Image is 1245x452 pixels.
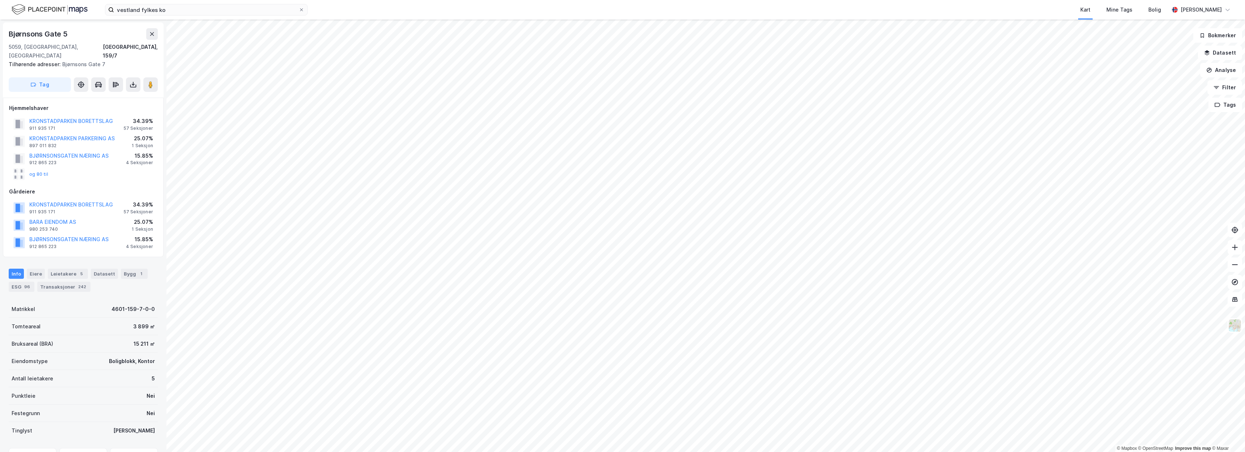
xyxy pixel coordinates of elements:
div: Mine Tags [1106,5,1132,14]
a: Mapbox [1117,446,1137,451]
button: Datasett [1198,46,1242,60]
div: 15.85% [126,235,153,244]
div: Datasett [91,269,118,279]
div: 1 Seksjon [132,226,153,232]
div: 912 865 223 [29,160,56,166]
div: [PERSON_NAME] [113,426,155,435]
div: Transaksjoner [37,282,90,292]
div: Kontrollprogram for chat [1209,417,1245,452]
div: Eiendomstype [12,357,48,366]
div: 15 211 ㎡ [134,340,155,348]
button: Bokmerker [1193,28,1242,43]
button: Analyse [1200,63,1242,77]
div: Bolig [1148,5,1161,14]
div: 57 Seksjoner [123,125,153,131]
div: 4601-159-7-0-0 [111,305,155,314]
button: Tags [1208,98,1242,112]
a: OpenStreetMap [1138,446,1173,451]
div: 1 [138,270,145,277]
div: Boligblokk, Kontor [109,357,155,366]
div: Nei [147,409,155,418]
div: Tomteareal [12,322,41,331]
div: 1 Seksjon [132,143,153,149]
div: 242 [77,283,88,290]
div: 4 Seksjoner [126,244,153,250]
div: Bygg [121,269,148,279]
div: 897 011 832 [29,143,56,149]
span: Tilhørende adresser: [9,61,62,67]
div: Antall leietakere [12,374,53,383]
div: 25.07% [132,218,153,226]
div: 34.39% [123,117,153,125]
div: 911 935 171 [29,209,55,215]
div: 912 865 223 [29,244,56,250]
div: Tinglyst [12,426,32,435]
div: Matrikkel [12,305,35,314]
div: 3 899 ㎡ [133,322,155,331]
div: Gårdeiere [9,187,157,196]
input: Søk på adresse, matrikkel, gårdeiere, leietakere eller personer [114,4,299,15]
div: 911 935 171 [29,125,55,131]
img: logo.f888ab2527a4732fd821a326f86c7f29.svg [12,3,88,16]
div: 5 [152,374,155,383]
button: Tag [9,77,71,92]
div: 5 [78,270,85,277]
div: Punktleie [12,392,35,400]
div: Leietakere [48,269,88,279]
div: Bruksareal (BRA) [12,340,53,348]
div: 34.39% [123,200,153,209]
div: Bjørnsons Gate 7 [9,60,152,69]
iframe: Chat Widget [1209,417,1245,452]
div: 25.07% [132,134,153,143]
div: Kart [1080,5,1090,14]
div: Eiere [27,269,45,279]
div: [PERSON_NAME] [1181,5,1222,14]
div: 4 Seksjoner [126,160,153,166]
div: 980 253 740 [29,226,58,232]
div: Nei [147,392,155,400]
img: Z [1228,319,1242,332]
div: Info [9,269,24,279]
div: [GEOGRAPHIC_DATA], 159/7 [103,43,158,60]
div: 57 Seksjoner [123,209,153,215]
div: ESG [9,282,34,292]
div: 96 [23,283,31,290]
div: 15.85% [126,152,153,160]
div: Festegrunn [12,409,40,418]
div: 5059, [GEOGRAPHIC_DATA], [GEOGRAPHIC_DATA] [9,43,103,60]
button: Filter [1207,80,1242,95]
a: Improve this map [1175,446,1211,451]
div: Bjørnsons Gate 5 [9,28,69,40]
div: Hjemmelshaver [9,104,157,112]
